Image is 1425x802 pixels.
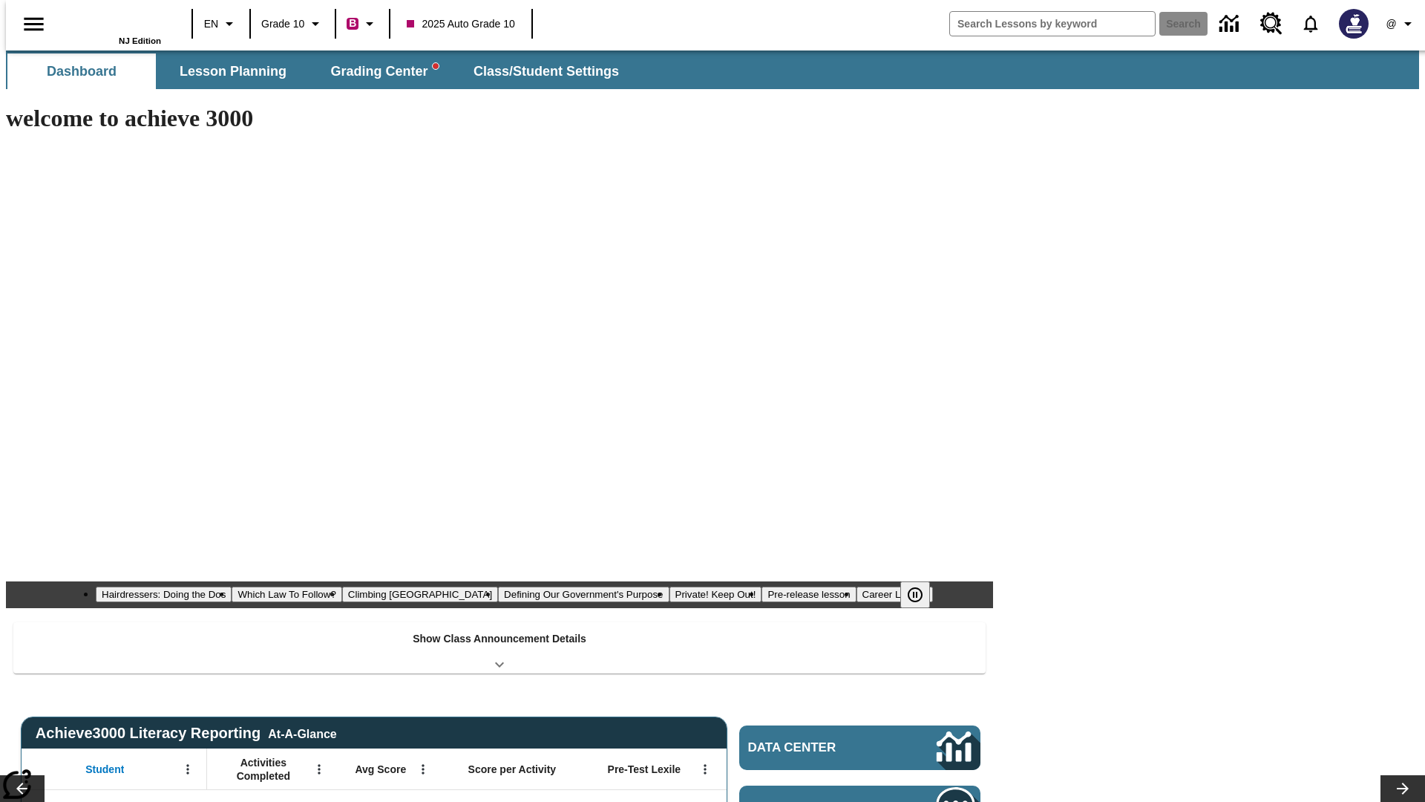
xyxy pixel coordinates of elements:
[950,12,1155,36] input: search field
[900,581,945,608] div: Pause
[232,587,341,602] button: Slide 2 Which Law To Follow?
[407,16,514,32] span: 2025 Auto Grade 10
[413,631,586,647] p: Show Class Announcement Details
[1291,4,1330,43] a: Notifications
[1251,4,1291,44] a: Resource Center, Will open in new tab
[119,36,161,45] span: NJ Edition
[900,581,930,608] button: Pause
[308,758,330,780] button: Open Menu
[1330,4,1377,43] button: Select a new avatar
[1377,10,1425,37] button: Profile/Settings
[6,105,993,132] h1: welcome to achieve 3000
[12,2,56,46] button: Open side menu
[694,758,716,780] button: Open Menu
[96,587,232,602] button: Slide 1 Hairdressers: Doing the Dos
[1380,775,1425,802] button: Lesson carousel, Next
[355,763,406,776] span: Avg Score
[180,63,286,80] span: Lesson Planning
[349,14,356,33] span: B
[748,740,887,755] span: Data Center
[1339,9,1369,39] img: Avatar
[13,622,986,674] div: Show Class Announcement Details
[498,587,669,602] button: Slide 4 Defining Our Government's Purpose
[204,16,218,32] span: EN
[856,587,933,602] button: Slide 7 Career Lesson
[433,63,439,69] svg: writing assistant alert
[6,50,1419,89] div: SubNavbar
[177,758,199,780] button: Open Menu
[47,63,117,80] span: Dashboard
[1211,4,1251,45] a: Data Center
[739,726,980,770] a: Data Center
[85,763,124,776] span: Student
[462,53,631,89] button: Class/Student Settings
[310,53,459,89] button: Grading Center
[197,10,245,37] button: Language: EN, Select a language
[255,10,330,37] button: Grade: Grade 10, Select a grade
[761,587,856,602] button: Slide 6 Pre-release lesson
[412,758,434,780] button: Open Menu
[214,756,312,783] span: Activities Completed
[268,725,336,741] div: At-A-Glance
[474,63,619,80] span: Class/Student Settings
[7,53,156,89] button: Dashboard
[1386,16,1396,32] span: @
[608,763,681,776] span: Pre-Test Lexile
[261,16,304,32] span: Grade 10
[341,10,384,37] button: Boost Class color is violet red. Change class color
[159,53,307,89] button: Lesson Planning
[65,7,161,36] a: Home
[669,587,762,602] button: Slide 5 Private! Keep Out!
[6,53,632,89] div: SubNavbar
[468,763,557,776] span: Score per Activity
[65,5,161,45] div: Home
[330,63,438,80] span: Grading Center
[342,587,498,602] button: Slide 3 Climbing Mount Tai
[36,725,337,742] span: Achieve3000 Literacy Reporting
